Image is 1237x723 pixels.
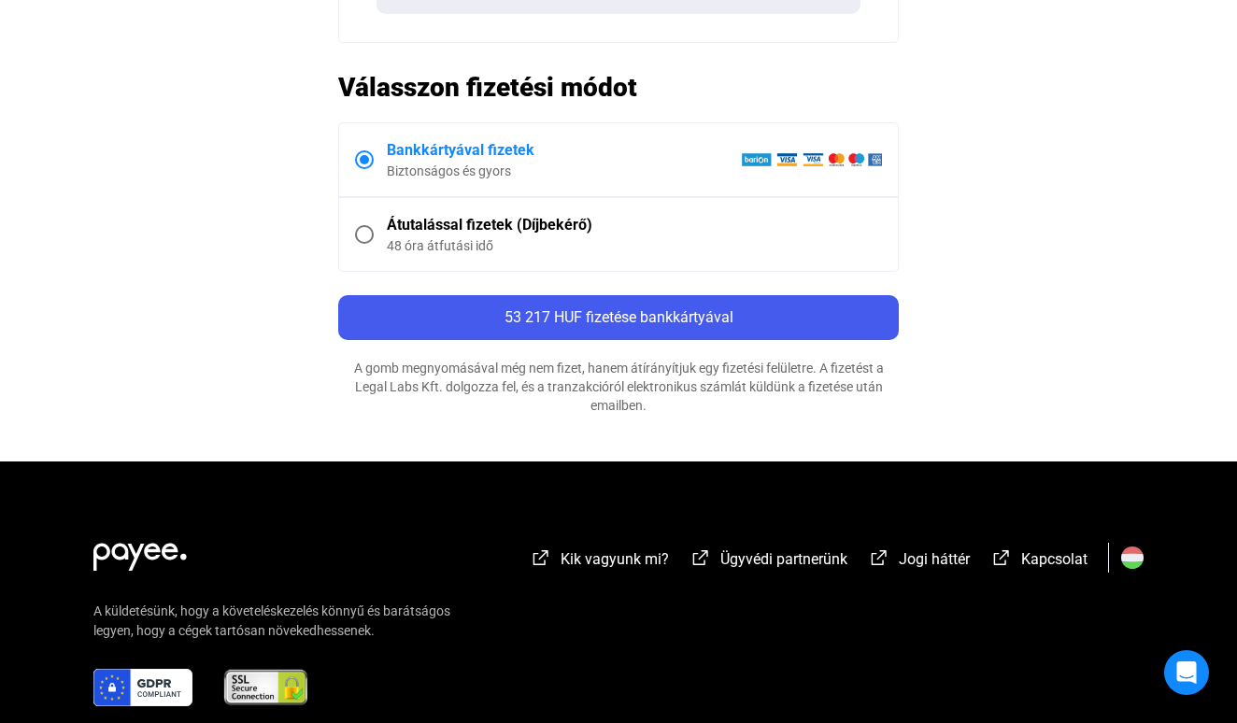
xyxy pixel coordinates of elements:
img: barion [741,152,882,167]
a: external-link-whiteÜgyvédi partnerünk [690,553,847,571]
span: Kik vagyunk mi? [561,550,669,568]
img: external-link-white [530,548,552,567]
span: 53 217 HUF fizetése bankkártyával [505,308,733,326]
div: Bankkártyával fizetek [387,139,741,162]
img: white-payee-white-dot.svg [93,532,187,571]
div: Open Intercom Messenger [1164,650,1209,695]
span: Jogi háttér [899,550,970,568]
span: Kapcsolat [1021,550,1088,568]
img: gdpr [93,669,192,706]
a: external-link-whiteJogi háttér [868,553,970,571]
span: Ügyvédi partnerünk [720,550,847,568]
a: external-link-whiteKik vagyunk mi? [530,553,669,571]
img: HU.svg [1121,546,1144,569]
img: external-link-white [990,548,1013,567]
a: external-link-whiteKapcsolat [990,553,1088,571]
h2: Válasszon fizetési módot [338,71,899,104]
img: external-link-white [868,548,890,567]
button: 53 217 HUF fizetése bankkártyával [338,295,899,340]
img: external-link-white [690,548,712,567]
div: 48 óra átfutási idő [387,236,882,255]
div: Biztonságos és gyors [387,162,741,180]
div: Átutalással fizetek (Díjbekérő) [387,214,882,236]
div: A gomb megnyomásával még nem fizet, hanem átírányítjuk egy fizetési felületre. A fizetést a Legal... [338,359,899,415]
img: ssl [222,669,309,706]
